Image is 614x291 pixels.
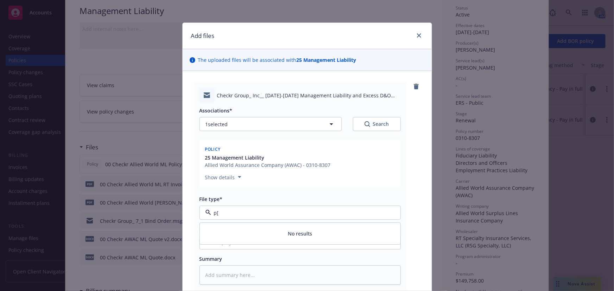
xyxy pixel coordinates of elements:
span: 25 Management Liability [205,154,265,161]
span: Summary [200,256,222,262]
span: File type* [200,196,223,202]
button: 25 Management Liability [205,154,331,161]
button: Show details [202,173,244,181]
span: No results [200,223,400,245]
input: Filter by keyword [211,209,386,216]
div: Allied World Assurance Company (AWAC) - 0310-8307 [205,161,331,169]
